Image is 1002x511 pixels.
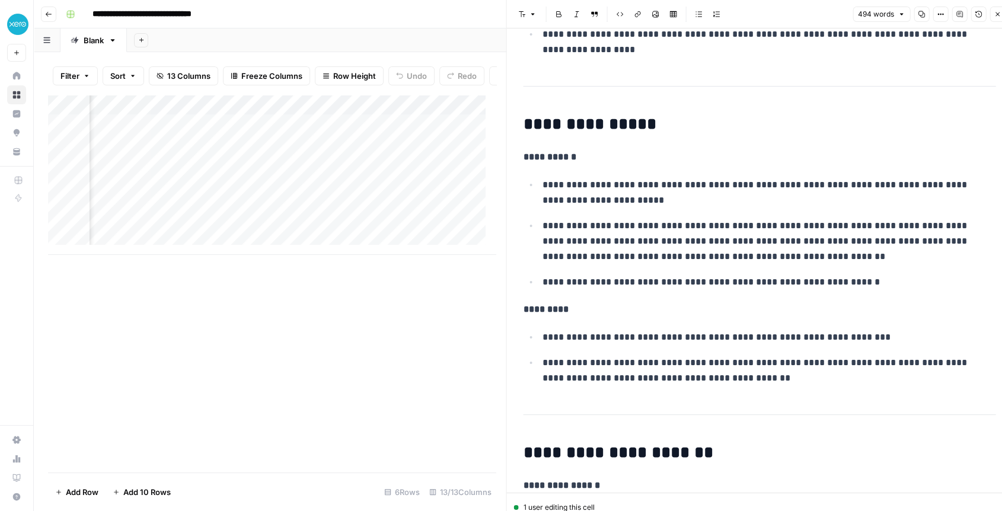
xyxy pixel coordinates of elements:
span: 494 words [858,9,894,20]
div: Blank [84,34,104,46]
button: Workspace: XeroOps [7,9,26,39]
span: Filter [60,70,79,82]
button: Freeze Columns [223,66,310,85]
span: 13 Columns [167,70,210,82]
span: Add 10 Rows [123,486,171,498]
span: Freeze Columns [241,70,302,82]
span: Redo [458,70,477,82]
a: Insights [7,104,26,123]
button: Add Row [48,483,106,502]
button: Filter [53,66,98,85]
button: Redo [439,66,484,85]
button: 494 words [853,7,910,22]
a: Usage [7,449,26,468]
img: XeroOps Logo [7,14,28,35]
a: Learning Hub [7,468,26,487]
button: Undo [388,66,435,85]
button: 13 Columns [149,66,218,85]
a: Blank [60,28,127,52]
button: Row Height [315,66,384,85]
a: Opportunities [7,123,26,142]
button: Sort [103,66,144,85]
div: 13/13 Columns [425,483,496,502]
a: Your Data [7,142,26,161]
span: Undo [407,70,427,82]
span: Row Height [333,70,376,82]
span: Add Row [66,486,98,498]
div: 6 Rows [379,483,425,502]
a: Settings [7,430,26,449]
button: Help + Support [7,487,26,506]
span: Sort [110,70,126,82]
a: Browse [7,85,26,104]
a: Home [7,66,26,85]
button: Add 10 Rows [106,483,178,502]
